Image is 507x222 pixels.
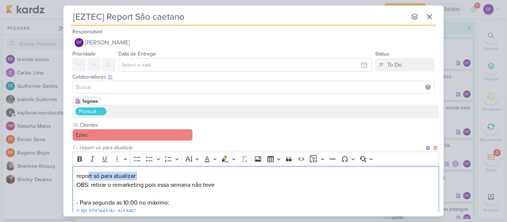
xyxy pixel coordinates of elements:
a: [URL][DOMAIN_NAME] [76,208,136,215]
input: Kard Sem Título [71,10,406,23]
label: Responsável [72,29,102,35]
p: DF [76,41,82,45]
div: Tagawa [82,98,98,105]
input: Buscar [74,83,433,92]
label: Clientes [79,121,193,129]
span: [PERSON_NAME] [85,38,130,47]
label: Prioridade [72,51,96,57]
button: DF [PERSON_NAME] [72,36,435,49]
button: To Do [375,58,435,72]
div: Diego Freitas [75,38,84,47]
div: Colaboradores [72,73,435,81]
label: Data de Entrega [118,51,156,57]
input: Texto sem título [78,144,424,152]
div: Editor toolbar [72,152,439,166]
label: Status [375,51,389,57]
div: Pontual [79,107,96,115]
div: To Do [387,60,402,69]
input: Select a date [118,58,372,72]
button: Eztec [72,129,193,141]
